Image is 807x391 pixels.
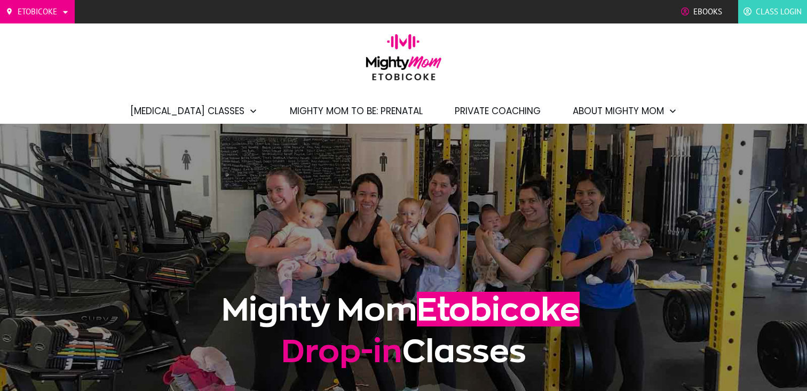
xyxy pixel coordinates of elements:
a: Etobicoke [5,4,69,20]
span: Class Login [756,4,802,20]
h1: Mighty Mom Classes [116,289,691,385]
a: Mighty Mom to Be: Prenatal [290,102,423,120]
a: Private Coaching [455,102,541,120]
span: Ebooks [693,4,722,20]
span: [MEDICAL_DATA] Classes [130,102,244,120]
a: [MEDICAL_DATA] Classes [130,102,258,120]
a: Class Login [743,4,802,20]
a: About Mighty Mom [573,102,677,120]
a: Ebooks [681,4,722,20]
span: Drop-in [281,333,402,368]
span: About Mighty Mom [573,102,664,120]
span: Etobicoke [417,292,580,326]
span: Etobicoke [18,4,57,20]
